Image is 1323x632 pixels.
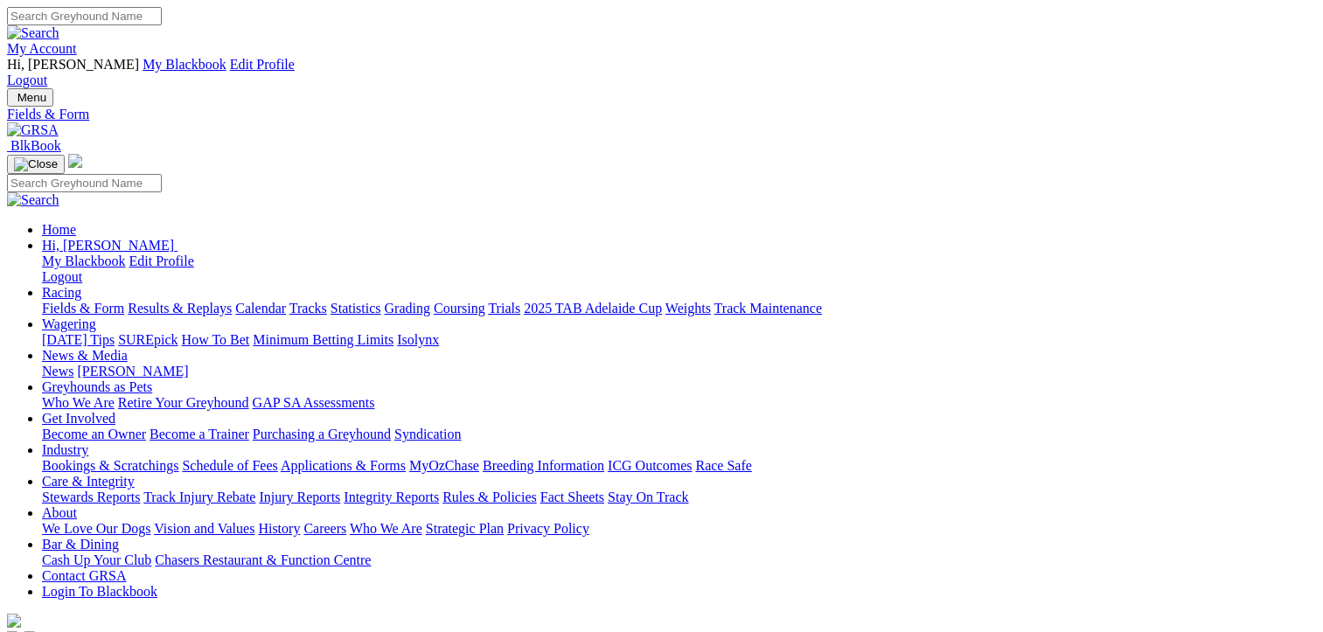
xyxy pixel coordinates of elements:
a: Statistics [331,301,381,316]
a: My Blackbook [42,253,126,268]
a: Privacy Policy [507,521,589,536]
a: Strategic Plan [426,521,504,536]
div: Get Involved [42,427,1316,442]
img: logo-grsa-white.png [68,154,82,168]
button: Toggle navigation [7,155,65,174]
a: How To Bet [182,332,250,347]
div: Hi, [PERSON_NAME] [42,253,1316,285]
a: Race Safe [695,458,751,473]
a: Home [42,222,76,237]
a: BlkBook [7,138,61,153]
img: GRSA [7,122,59,138]
a: History [258,521,300,536]
a: Applications & Forms [281,458,406,473]
a: Tracks [289,301,327,316]
a: [PERSON_NAME] [77,364,188,379]
a: Become a Trainer [150,427,249,441]
a: ICG Outcomes [608,458,692,473]
a: Racing [42,285,81,300]
button: Toggle navigation [7,88,53,107]
a: Contact GRSA [42,568,126,583]
a: Logout [42,269,82,284]
a: Stewards Reports [42,490,140,504]
a: Who We Are [42,395,115,410]
a: Hi, [PERSON_NAME] [42,238,178,253]
a: We Love Our Dogs [42,521,150,536]
a: SUREpick [118,332,178,347]
div: Care & Integrity [42,490,1316,505]
a: Bar & Dining [42,537,119,552]
a: Track Injury Rebate [143,490,255,504]
a: Trials [488,301,520,316]
a: Results & Replays [128,301,232,316]
a: News [42,364,73,379]
a: Cash Up Your Club [42,552,151,567]
a: Purchasing a Greyhound [253,427,391,441]
a: Chasers Restaurant & Function Centre [155,552,371,567]
div: News & Media [42,364,1316,379]
a: Login To Blackbook [42,584,157,599]
span: Hi, [PERSON_NAME] [7,57,139,72]
a: My Account [7,41,77,56]
a: 2025 TAB Adelaide Cup [524,301,662,316]
a: Weights [665,301,711,316]
a: Retire Your Greyhound [118,395,249,410]
a: Breeding Information [483,458,604,473]
a: Care & Integrity [42,474,135,489]
div: My Account [7,57,1316,88]
a: My Blackbook [143,57,226,72]
a: Minimum Betting Limits [253,332,393,347]
a: Careers [303,521,346,536]
a: Get Involved [42,411,115,426]
a: Fields & Form [7,107,1316,122]
a: Integrity Reports [344,490,439,504]
a: [DATE] Tips [42,332,115,347]
div: Bar & Dining [42,552,1316,568]
input: Search [7,7,162,25]
a: MyOzChase [409,458,479,473]
div: Racing [42,301,1316,316]
input: Search [7,174,162,192]
div: Wagering [42,332,1316,348]
a: About [42,505,77,520]
a: Edit Profile [129,253,194,268]
a: Coursing [434,301,485,316]
a: Injury Reports [259,490,340,504]
a: Logout [7,73,47,87]
a: Who We Are [350,521,422,536]
a: GAP SA Assessments [253,395,375,410]
a: Stay On Track [608,490,688,504]
a: Fact Sheets [540,490,604,504]
img: Close [14,157,58,171]
img: logo-grsa-white.png [7,614,21,628]
a: Industry [42,442,88,457]
a: Edit Profile [230,57,295,72]
div: About [42,521,1316,537]
a: News & Media [42,348,128,363]
a: Vision and Values [154,521,254,536]
a: Isolynx [397,332,439,347]
a: Wagering [42,316,96,331]
a: Fields & Form [42,301,124,316]
span: Hi, [PERSON_NAME] [42,238,174,253]
a: Schedule of Fees [182,458,277,473]
span: Menu [17,91,46,104]
span: BlkBook [10,138,61,153]
a: Track Maintenance [714,301,822,316]
a: Rules & Policies [442,490,537,504]
a: Calendar [235,301,286,316]
div: Industry [42,458,1316,474]
a: Bookings & Scratchings [42,458,178,473]
img: Search [7,192,59,208]
a: Syndication [394,427,461,441]
div: Greyhounds as Pets [42,395,1316,411]
a: Greyhounds as Pets [42,379,152,394]
a: Become an Owner [42,427,146,441]
img: Search [7,25,59,41]
a: Grading [385,301,430,316]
